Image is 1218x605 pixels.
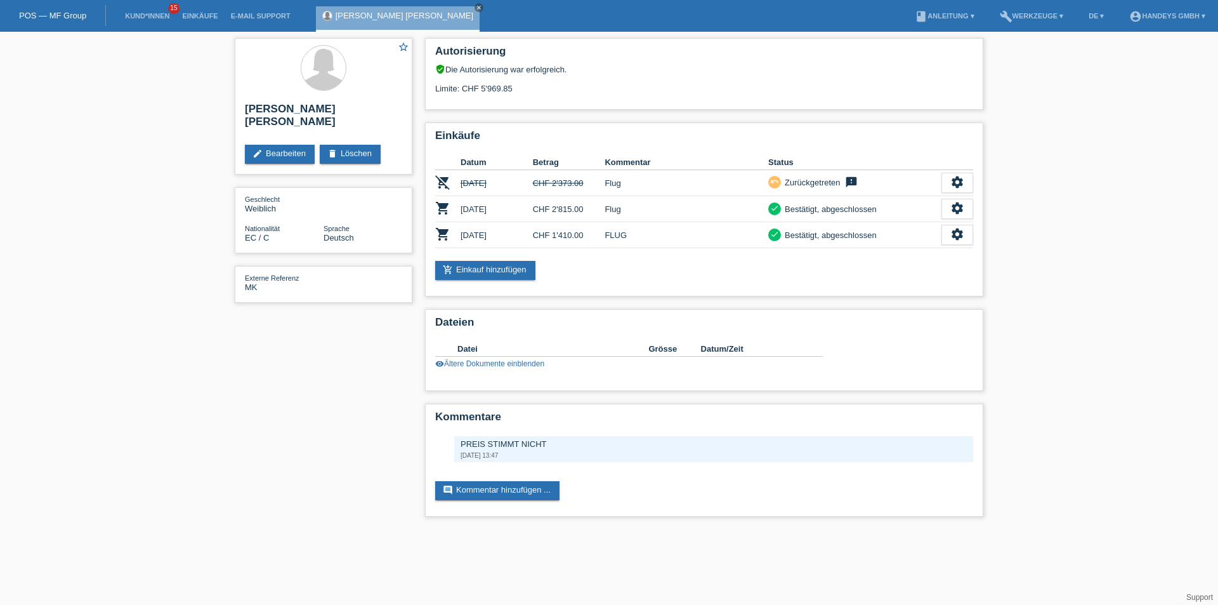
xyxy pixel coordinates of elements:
[844,176,859,189] i: feedback
[1186,593,1213,602] a: Support
[461,170,533,196] td: [DATE]
[327,149,337,159] i: delete
[435,261,535,280] a: add_shopping_cartEinkauf hinzufügen
[533,155,605,170] th: Betrag
[443,265,453,275] i: add_shopping_cart
[770,230,779,239] i: check
[19,11,86,20] a: POS — MF Group
[252,149,263,159] i: edit
[457,342,648,357] th: Datei
[461,222,533,248] td: [DATE]
[770,177,779,186] i: undo
[701,342,805,357] th: Datum/Zeit
[915,10,927,23] i: book
[245,274,299,282] span: Externe Referenz
[435,481,560,500] a: commentKommentar hinzufügen ...
[245,273,324,292] div: MK
[533,222,605,248] td: CHF 1'410.00
[119,12,176,20] a: Kund*innen
[781,229,877,242] div: Bestätigt, abgeschlossen
[475,3,483,12] a: close
[435,201,450,216] i: POSP00003043
[461,439,967,449] div: PREIS STIMMT NICHT
[245,225,280,232] span: Nationalität
[398,41,409,53] i: star_border
[908,12,980,20] a: bookAnleitung ▾
[1129,10,1142,23] i: account_circle
[245,233,269,243] span: Ecuador / C / 14.02.2006
[435,359,444,368] i: visibility
[435,175,450,190] i: POSP00002798
[605,222,768,248] td: FLUG
[770,204,779,213] i: check
[950,175,964,189] i: settings
[435,64,973,74] div: Die Autorisierung war erfolgreich.
[461,155,533,170] th: Datum
[605,170,768,196] td: Flug
[245,145,315,164] a: editBearbeiten
[435,64,445,74] i: verified_user
[781,176,840,189] div: Zurückgetreten
[993,12,1070,20] a: buildWerkzeuge ▾
[476,4,482,11] i: close
[435,45,973,64] h2: Autorisierung
[461,452,967,459] div: [DATE] 13:47
[1082,12,1110,20] a: DE ▾
[648,342,700,357] th: Grösse
[1000,10,1012,23] i: build
[1123,12,1212,20] a: account_circleHandeys GmbH ▾
[398,41,409,55] a: star_border
[245,194,324,213] div: Weiblich
[435,411,973,430] h2: Kommentare
[950,201,964,215] i: settings
[533,170,605,196] td: CHF 2'373.00
[435,74,973,93] div: Limite: CHF 5'969.85
[225,12,297,20] a: E-Mail Support
[435,359,544,368] a: visibilityÄltere Dokumente einblenden
[605,196,768,222] td: Flug
[461,196,533,222] td: [DATE]
[435,227,450,242] i: POSP00015613
[605,155,768,170] th: Kommentar
[176,12,224,20] a: Einkäufe
[435,316,973,335] h2: Dateien
[336,11,473,20] a: [PERSON_NAME] [PERSON_NAME]
[245,103,402,135] h2: [PERSON_NAME] [PERSON_NAME]
[781,203,877,216] div: Bestätigt, abgeschlossen
[533,196,605,222] td: CHF 2'815.00
[768,155,941,170] th: Status
[324,225,350,232] span: Sprache
[245,196,280,203] span: Geschlecht
[324,233,354,243] span: Deutsch
[950,227,964,241] i: settings
[435,130,973,149] h2: Einkäufe
[320,145,381,164] a: deleteLöschen
[168,3,180,14] span: 15
[443,485,453,495] i: comment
